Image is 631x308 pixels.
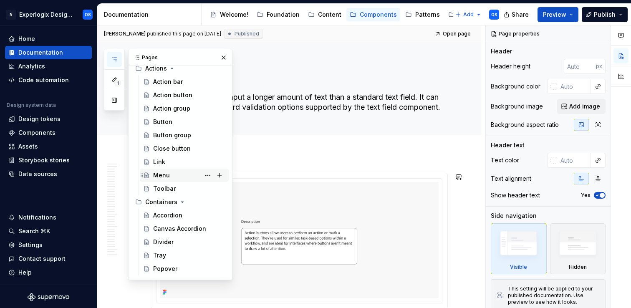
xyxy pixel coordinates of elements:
div: Settings [18,241,43,249]
div: Button group [153,131,191,139]
button: Notifications [5,211,92,224]
div: Storybook stories [18,156,70,164]
div: Button [153,118,172,126]
div: Welcome! [220,10,248,19]
div: Actions [145,64,167,73]
div: Contact support [18,255,66,263]
span: 1 [114,80,121,86]
div: Help [18,268,32,277]
input: Auto [564,59,596,74]
input: Auto [557,153,591,168]
button: Search ⌘K [5,225,92,238]
div: Header height [491,62,530,71]
a: Home [5,32,92,45]
a: Design tokens [5,112,92,126]
a: Content [305,8,345,21]
a: Popover [140,262,229,275]
div: Action bar [153,78,183,86]
div: Divider [153,238,174,246]
div: Patterns [415,10,440,19]
a: Menu [140,169,229,182]
svg: Supernova Logo [28,293,69,301]
div: Header [491,47,512,56]
a: Storybook stories [5,154,92,167]
div: Action button [153,91,192,99]
div: OS [491,11,497,18]
a: Tray [140,249,229,262]
div: Containers [132,195,229,209]
span: [PERSON_NAME] [104,30,146,37]
a: Tools and resources [445,8,522,21]
div: Documentation [18,48,63,57]
a: Settings [5,238,92,252]
div: Hidden [569,264,587,270]
div: Foundation [267,10,300,19]
div: Experlogix Design System [19,10,73,19]
div: Menu [153,171,170,179]
div: Text alignment [491,174,531,183]
textarea: Text area [149,69,446,89]
span: Preview [543,10,566,19]
a: Action bar [140,75,229,88]
div: Action group [153,104,190,113]
div: Documentation [104,10,198,19]
div: Analytics [18,62,45,71]
a: Canvas Accordion [140,222,229,235]
div: Assets [18,142,38,151]
a: Button [140,115,229,129]
a: Assets [5,140,92,153]
a: Toolbar [140,182,229,195]
a: Link [140,155,229,169]
div: Actions [132,62,229,75]
div: Design tokens [18,115,61,123]
div: Header text [491,141,525,149]
div: Popover [153,265,177,273]
input: Auto [557,79,591,94]
a: Analytics [5,60,92,73]
span: Add image [569,102,600,111]
div: Components [18,129,56,137]
div: Containers [145,198,177,206]
a: Close button [140,142,229,155]
a: Components [5,126,92,139]
button: Preview [538,7,578,22]
div: Search ⌘K [18,227,50,235]
div: Canvas Accordion [153,225,206,233]
a: Data sources [5,167,92,181]
div: published this page on [DATE] [147,30,221,37]
div: Hidden [550,223,606,274]
div: Notifications [18,213,56,222]
div: Side navigation [491,212,537,220]
button: Help [5,266,92,279]
div: Tray [153,251,166,260]
div: Show header text [491,191,540,199]
div: Pages [129,49,232,66]
div: Text color [491,156,519,164]
button: Contact support [5,252,92,265]
div: Link [153,158,165,166]
span: Share [512,10,529,19]
a: Divider [140,235,229,249]
p: px [596,63,602,70]
div: Background aspect ratio [491,121,559,129]
button: NExperlogix Design SystemOS [2,5,95,23]
span: Publish [594,10,616,19]
div: Visible [491,223,547,274]
div: Background image [491,102,543,111]
a: Code automation [5,73,92,87]
div: Home [18,35,35,43]
a: Open page [432,28,475,40]
span: Add [463,11,474,18]
button: Share [500,7,534,22]
label: Yes [581,192,591,199]
div: Close button [153,144,191,153]
button: Publish [582,7,628,22]
span: Published [235,30,259,37]
a: Foundation [253,8,303,21]
textarea: A text area lets a user input a longer amount of text than a standard text field. It can include ... [149,91,446,114]
a: Documentation [5,46,92,59]
div: Content [318,10,341,19]
div: Code automation [18,76,69,84]
div: N [6,10,16,20]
